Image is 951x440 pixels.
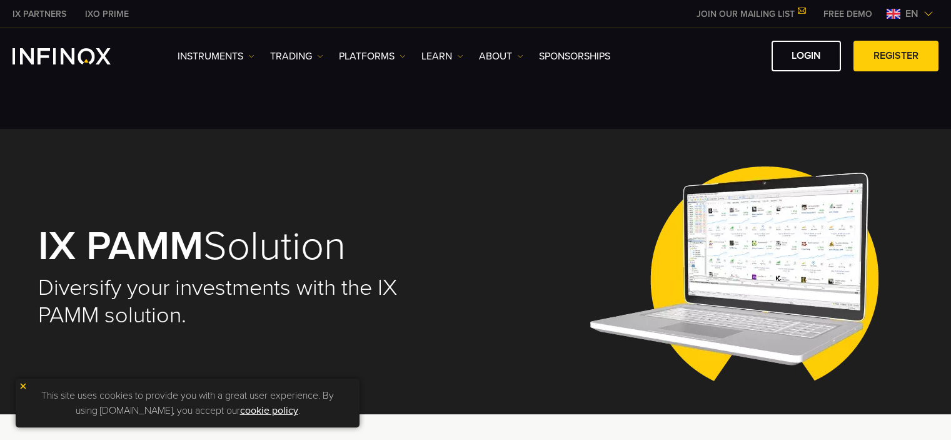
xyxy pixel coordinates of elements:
a: cookie policy [240,404,298,417]
a: SPONSORSHIPS [539,49,610,64]
a: JOIN OUR MAILING LIST [687,9,814,19]
img: yellow close icon [19,382,28,391]
a: ABOUT [479,49,523,64]
h1: Solution [38,225,458,268]
span: en [900,6,923,21]
a: PLATFORMS [339,49,406,64]
p: This site uses cookies to provide you with a great user experience. By using [DOMAIN_NAME], you a... [22,385,353,421]
h2: Diversify your investments with the IX PAMM solution. [38,274,458,329]
a: INFINOX Logo [13,48,140,64]
a: INFINOX [3,8,76,21]
strong: IX PAMM [38,222,203,271]
a: TRADING [270,49,323,64]
a: INFINOX [76,8,138,21]
a: LOGIN [772,41,841,71]
a: Learn [421,49,463,64]
a: INFINOX MENU [814,8,882,21]
a: REGISTER [853,41,938,71]
a: Instruments [178,49,254,64]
